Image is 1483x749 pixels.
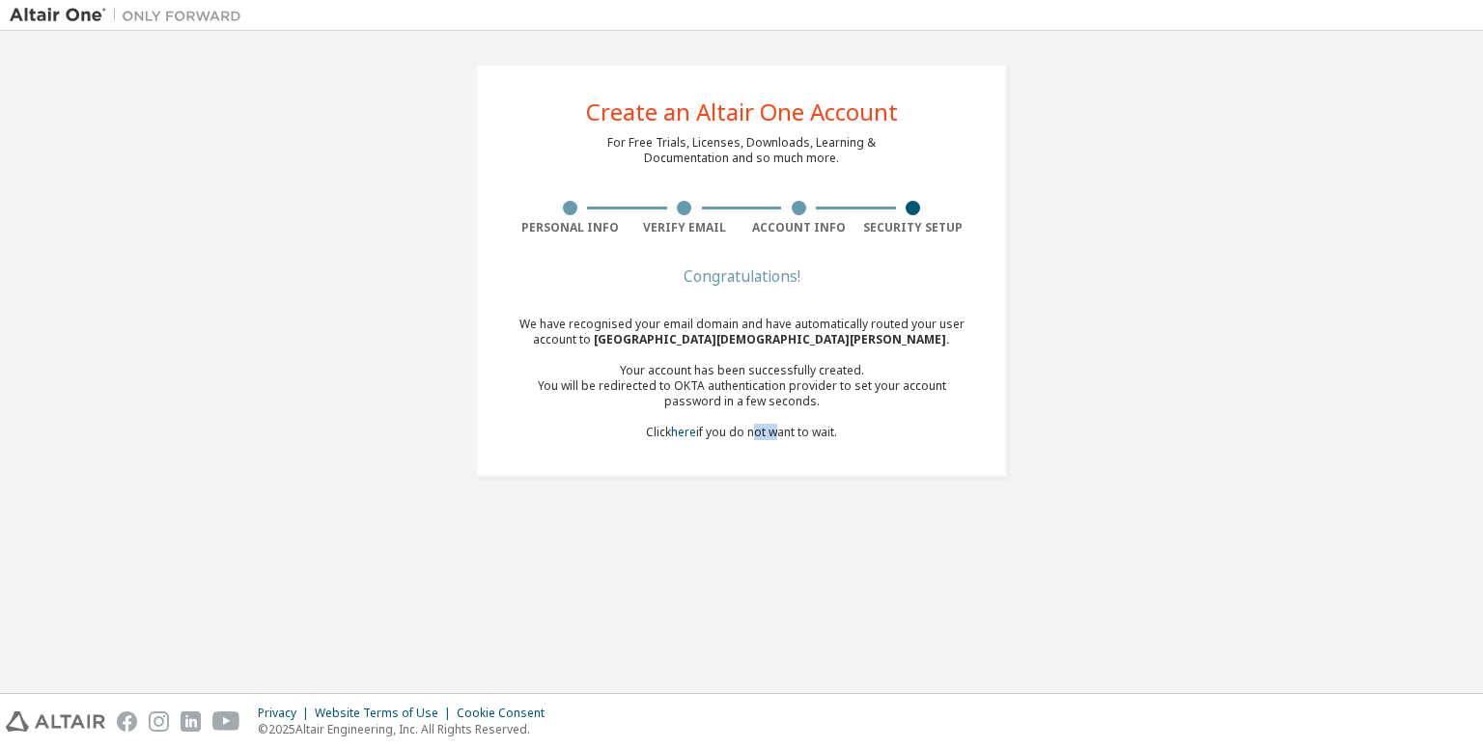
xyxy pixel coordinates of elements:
a: here [671,424,696,440]
div: Verify Email [628,220,742,236]
div: Website Terms of Use [315,706,457,721]
div: For Free Trials, Licenses, Downloads, Learning & Documentation and so much more. [607,135,876,166]
div: Congratulations! [513,270,970,282]
img: instagram.svg [149,711,169,732]
div: Security Setup [856,220,971,236]
div: You will be redirected to OKTA authentication provider to set your account password in a few seco... [513,378,970,409]
div: Personal Info [513,220,628,236]
div: Create an Altair One Account [586,100,898,124]
img: altair_logo.svg [6,711,105,732]
img: linkedin.svg [181,711,201,732]
img: youtube.svg [212,711,240,732]
div: Your account has been successfully created. [513,363,970,378]
img: Altair One [10,6,251,25]
img: facebook.svg [117,711,137,732]
p: © 2025 Altair Engineering, Inc. All Rights Reserved. [258,721,556,737]
div: Cookie Consent [457,706,556,721]
div: We have recognised your email domain and have automatically routed your user account to Click if ... [513,317,970,440]
div: Account Info [741,220,856,236]
span: [GEOGRAPHIC_DATA][DEMOGRAPHIC_DATA][PERSON_NAME] . [594,331,950,347]
div: Privacy [258,706,315,721]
